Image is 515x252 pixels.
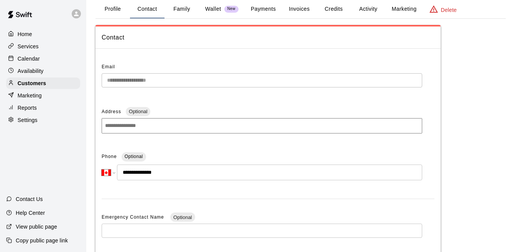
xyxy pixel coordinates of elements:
p: Delete [441,6,457,14]
p: Availability [18,67,44,75]
a: Settings [6,114,80,126]
span: New [224,7,239,12]
a: Availability [6,65,80,77]
span: Address [102,109,121,114]
span: Optional [125,154,143,159]
p: Help Center [16,209,45,217]
p: Customers [18,79,46,87]
a: Services [6,41,80,52]
p: Reports [18,104,37,112]
span: Phone [102,151,117,163]
span: Optional [126,109,150,114]
p: Calendar [18,55,40,63]
span: Contact [102,33,434,43]
a: Customers [6,77,80,89]
span: Emergency Contact Name [102,214,166,220]
a: Calendar [6,53,80,64]
p: Contact Us [16,195,43,203]
span: Email [102,64,115,69]
p: Services [18,43,39,50]
p: Settings [18,116,38,124]
a: Reports [6,102,80,114]
p: View public page [16,223,57,231]
p: Wallet [205,5,221,13]
p: Home [18,30,32,38]
p: Marketing [18,92,42,99]
p: Copy public page link [16,237,68,244]
a: Home [6,28,80,40]
a: Marketing [6,90,80,101]
span: Optional [170,214,195,220]
div: The email of an existing customer can only be changed by the customer themselves at https://book.... [102,73,422,87]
